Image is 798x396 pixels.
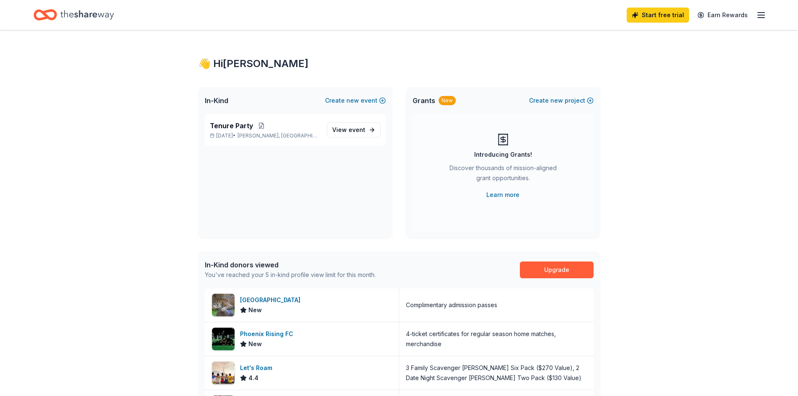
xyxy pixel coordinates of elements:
[198,57,600,70] div: 👋 Hi [PERSON_NAME]
[406,363,587,383] div: 3 Family Scavenger [PERSON_NAME] Six Pack ($270 Value), 2 Date Night Scavenger [PERSON_NAME] Two ...
[210,132,320,139] p: [DATE] •
[205,270,376,280] div: You've reached your 5 in-kind profile view limit for this month.
[332,125,365,135] span: View
[692,8,753,23] a: Earn Rewards
[327,122,381,137] a: View event
[210,121,253,131] span: Tenure Party
[212,294,235,316] img: Image for Reid Park Zoo
[325,96,386,106] button: Createnewevent
[238,132,320,139] span: [PERSON_NAME], [GEOGRAPHIC_DATA]
[240,295,304,305] div: [GEOGRAPHIC_DATA]
[520,261,594,278] a: Upgrade
[248,339,262,349] span: New
[349,126,365,133] span: event
[248,305,262,315] span: New
[240,329,297,339] div: Phoenix Rising FC
[550,96,563,106] span: new
[406,329,587,349] div: 4-ticket certificates for regular season home matches, merchandise
[205,260,376,270] div: In-Kind donors viewed
[346,96,359,106] span: new
[212,328,235,350] img: Image for Phoenix Rising FC
[406,300,497,310] div: Complimentary admission passes
[240,363,276,373] div: Let's Roam
[34,5,114,25] a: Home
[474,150,532,160] div: Introducing Grants!
[212,362,235,384] img: Image for Let's Roam
[446,163,560,186] div: Discover thousands of mission-aligned grant opportunities.
[627,8,689,23] a: Start free trial
[205,96,228,106] span: In-Kind
[529,96,594,106] button: Createnewproject
[413,96,435,106] span: Grants
[486,190,519,200] a: Learn more
[439,96,456,105] div: New
[248,373,258,383] span: 4.4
